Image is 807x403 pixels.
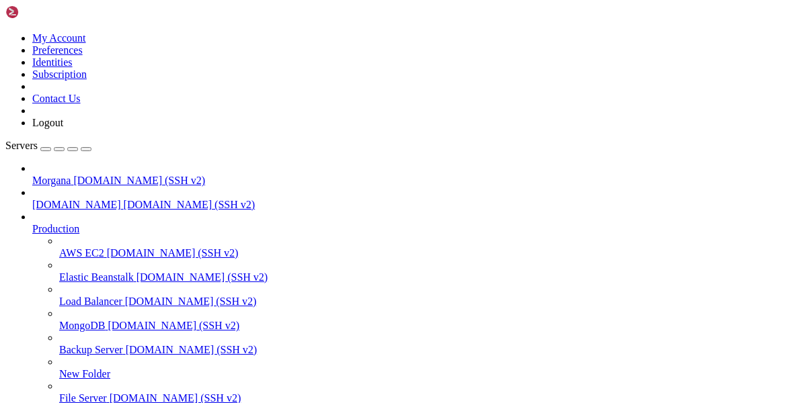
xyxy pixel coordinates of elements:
a: Backup Server [DOMAIN_NAME] (SSH v2) [59,344,802,356]
span: New Folder [59,368,110,379]
a: MongoDB [DOMAIN_NAME] (SSH v2) [59,320,802,332]
a: Contact Us [32,93,81,104]
a: Morgana [DOMAIN_NAME] (SSH v2) [32,175,802,187]
li: Backup Server [DOMAIN_NAME] (SSH v2) [59,332,802,356]
span: [DOMAIN_NAME] (SSH v2) [125,296,257,307]
li: Morgana [DOMAIN_NAME] (SSH v2) [32,163,802,187]
a: Identities [32,56,73,68]
li: MongoDB [DOMAIN_NAME] (SSH v2) [59,308,802,332]
a: Logout [32,117,63,128]
span: Production [32,223,79,234]
span: MongoDB [59,320,105,331]
span: Backup Server [59,344,123,355]
a: Load Balancer [DOMAIN_NAME] (SSH v2) [59,296,802,308]
a: [DOMAIN_NAME] [DOMAIN_NAME] (SSH v2) [32,199,802,211]
span: [DOMAIN_NAME] (SSH v2) [107,247,239,259]
a: New Folder [59,368,802,380]
a: Production [32,223,802,235]
span: Load Balancer [59,296,122,307]
li: Elastic Beanstalk [DOMAIN_NAME] (SSH v2) [59,259,802,283]
span: [DOMAIN_NAME] (SSH v2) [73,175,205,186]
span: Servers [5,140,38,151]
a: Subscription [32,69,87,80]
a: Preferences [32,44,83,56]
span: AWS EC2 [59,247,104,259]
a: My Account [32,32,86,44]
a: AWS EC2 [DOMAIN_NAME] (SSH v2) [59,247,802,259]
li: [DOMAIN_NAME] [DOMAIN_NAME] (SSH v2) [32,187,802,211]
li: AWS EC2 [DOMAIN_NAME] (SSH v2) [59,235,802,259]
li: New Folder [59,356,802,380]
a: Elastic Beanstalk [DOMAIN_NAME] (SSH v2) [59,271,802,283]
a: Servers [5,140,91,151]
span: Elastic Beanstalk [59,271,134,283]
span: [DOMAIN_NAME] (SSH v2) [124,199,256,210]
span: Morgana [32,175,71,186]
li: Load Balancer [DOMAIN_NAME] (SSH v2) [59,283,802,308]
span: [DOMAIN_NAME] (SSH v2) [126,344,258,355]
span: [DOMAIN_NAME] (SSH v2) [137,271,268,283]
img: Shellngn [5,5,83,19]
span: [DOMAIN_NAME] (SSH v2) [108,320,239,331]
span: [DOMAIN_NAME] [32,199,121,210]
